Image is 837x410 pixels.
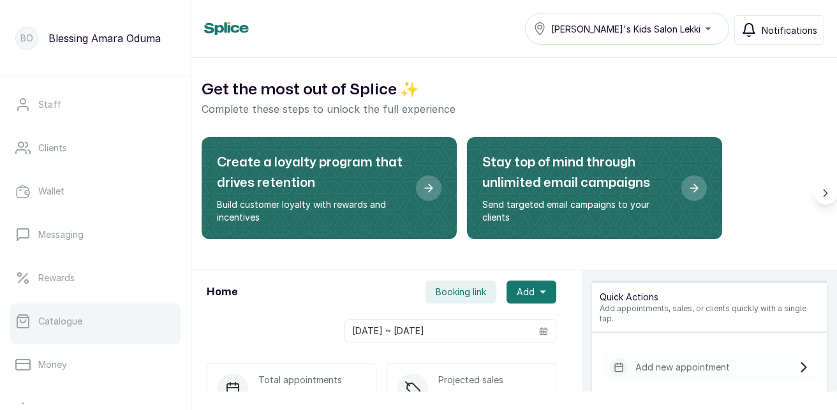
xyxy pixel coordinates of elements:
p: Rewards [38,272,75,284]
p: BO [20,32,33,45]
p: Catalogue [38,315,82,328]
a: Catalogue [10,304,181,339]
p: Build customer loyalty with rewards and incentives [217,198,406,224]
p: Clients [38,142,67,154]
p: Wallet [38,185,64,198]
h2: Get the most out of Splice ✨ [202,78,827,101]
p: Send targeted email campaigns to your clients [482,198,671,224]
h2: Create a loyalty program that drives retention [217,152,406,193]
span: Add [517,286,535,298]
div: Stay top of mind through unlimited email campaigns [467,137,722,239]
span: Booking link [436,286,486,298]
h1: Home [207,284,237,300]
p: Money [38,358,67,371]
a: Wallet [10,173,181,209]
button: Notifications [734,15,824,45]
p: 0 [258,386,342,409]
a: Rewards [10,260,181,296]
p: Blessing Amara Oduma [48,31,161,46]
button: Add [507,281,556,304]
input: Select date [345,320,531,342]
a: Clients [10,130,181,166]
button: Scroll right [814,182,837,205]
p: ₦0.00 [438,386,503,409]
button: Booking link [426,281,496,304]
a: Money [10,347,181,383]
a: Messaging [10,217,181,253]
p: Complete these steps to unlock the full experience [202,101,827,117]
p: Total appointments [258,374,342,386]
p: Messaging [38,228,84,241]
button: [PERSON_NAME]'s Kids Salon Lekki [525,13,729,45]
div: Create a loyalty program that drives retention [202,137,457,239]
p: Projected sales [438,374,503,386]
svg: calendar [539,326,548,335]
span: Notifications [762,24,817,37]
p: Staff [38,98,61,111]
span: [PERSON_NAME]'s Kids Salon Lekki [551,22,700,36]
h2: Stay top of mind through unlimited email campaigns [482,152,671,193]
a: Staff [10,87,181,122]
